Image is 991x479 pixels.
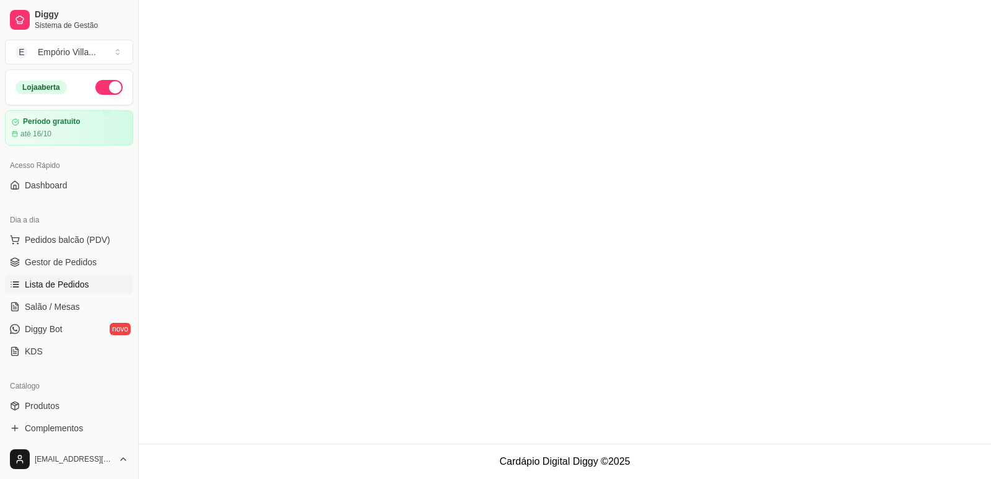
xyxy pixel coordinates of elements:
[5,230,133,250] button: Pedidos balcão (PDV)
[25,345,43,358] span: KDS
[5,297,133,317] a: Salão / Mesas
[5,156,133,175] div: Acesso Rápido
[35,20,128,30] span: Sistema de Gestão
[15,81,67,94] div: Loja aberta
[5,40,133,64] button: Select a team
[5,418,133,438] a: Complementos
[5,175,133,195] a: Dashboard
[23,117,81,126] article: Período gratuito
[5,275,133,294] a: Lista de Pedidos
[5,252,133,272] a: Gestor de Pedidos
[95,80,123,95] button: Alterar Status
[25,256,97,268] span: Gestor de Pedidos
[20,129,51,139] article: até 16/10
[5,5,133,35] a: DiggySistema de Gestão
[25,323,63,335] span: Diggy Bot
[25,278,89,291] span: Lista de Pedidos
[5,319,133,339] a: Diggy Botnovo
[139,444,991,479] footer: Cardápio Digital Diggy © 2025
[25,234,110,246] span: Pedidos balcão (PDV)
[15,46,28,58] span: E
[35,454,113,464] span: [EMAIL_ADDRESS][DOMAIN_NAME]
[5,210,133,230] div: Dia a dia
[25,400,59,412] span: Produtos
[5,444,133,474] button: [EMAIL_ADDRESS][DOMAIN_NAME]
[5,341,133,361] a: KDS
[25,301,80,313] span: Salão / Mesas
[5,110,133,146] a: Período gratuitoaté 16/10
[35,9,128,20] span: Diggy
[25,179,68,191] span: Dashboard
[38,46,96,58] div: Empório Villa ...
[5,396,133,416] a: Produtos
[25,422,83,434] span: Complementos
[5,376,133,396] div: Catálogo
